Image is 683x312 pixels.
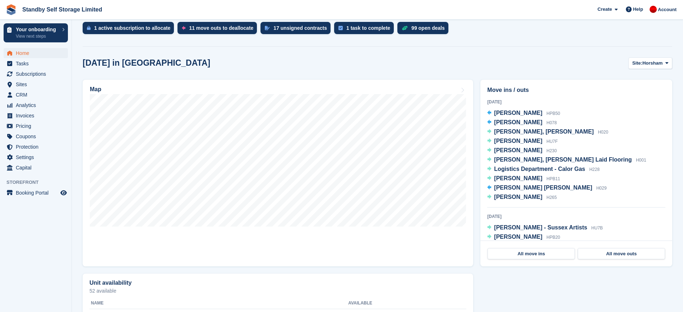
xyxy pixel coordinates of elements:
[83,80,473,266] a: Map
[494,157,632,163] span: [PERSON_NAME], [PERSON_NAME] Laid Flooring
[487,137,558,146] a: [PERSON_NAME] HU7F
[487,146,557,155] a: [PERSON_NAME] H230
[494,175,542,181] span: [PERSON_NAME]
[16,33,59,39] p: View next steps
[546,148,557,153] span: H230
[16,131,59,141] span: Coupons
[494,234,542,240] span: [PERSON_NAME]
[346,25,390,31] div: 1 task to complete
[59,188,68,197] a: Preview store
[494,110,542,116] span: [PERSON_NAME]
[487,127,608,137] a: [PERSON_NAME], [PERSON_NAME] H020
[4,152,68,162] a: menu
[597,6,612,13] span: Create
[4,111,68,121] a: menu
[89,280,131,286] h2: Unit availability
[89,288,466,293] p: 52 available
[16,188,59,198] span: Booking Portal
[598,130,608,135] span: H020
[591,225,603,230] span: HU7B
[6,179,71,186] span: Storefront
[487,233,560,242] a: [PERSON_NAME] HPB20
[189,25,253,31] div: 11 move outs to deallocate
[4,69,68,79] a: menu
[487,193,557,202] a: [PERSON_NAME] H265
[4,100,68,110] a: menu
[4,48,68,58] a: menu
[4,142,68,152] a: menu
[487,165,600,174] a: Logistics Department - Calor Gas H228
[494,185,592,191] span: [PERSON_NAME] [PERSON_NAME]
[177,22,260,38] a: 11 move outs to deallocate
[338,26,343,30] img: task-75834270c22a3079a89374b754ae025e5fb1db73e45f91037f5363f120a921f8.svg
[658,6,677,13] span: Account
[487,99,665,105] div: [DATE]
[16,79,59,89] span: Sites
[487,118,557,127] a: [PERSON_NAME] H078
[16,111,59,121] span: Invoices
[411,25,445,31] div: 99 open deals
[642,60,663,67] span: Horsham
[402,25,408,31] img: deal-1b604bf984904fb50ccaf53a9ad4b4a5d6e5aea283cecdc64d6e3604feb123c2.svg
[4,188,68,198] a: menu
[348,298,421,309] th: Available
[273,25,327,31] div: 17 unsigned contracts
[334,22,397,38] a: 1 task to complete
[83,22,177,38] a: 1 active subscription to allocate
[494,138,542,144] span: [PERSON_NAME]
[87,25,91,30] img: active_subscription_to_allocate_icon-d502201f5373d7db506a760aba3b589e785aa758c864c3986d89f69b8ff3...
[4,131,68,141] a: menu
[546,111,560,116] span: HPB50
[494,166,585,172] span: Logistics Department - Calor Gas
[578,248,665,260] a: All move outs
[16,69,59,79] span: Subscriptions
[16,48,59,58] span: Home
[494,129,594,135] span: [PERSON_NAME], [PERSON_NAME]
[596,186,607,191] span: H029
[650,6,657,13] img: Aaron Winter
[260,22,334,38] a: 17 unsigned contracts
[182,26,185,30] img: move_outs_to_deallocate_icon-f764333ba52eb49d3ac5e1228854f67142a1ed5810a6f6cc68b1a99e826820c5.svg
[90,86,101,93] h2: Map
[16,142,59,152] span: Protection
[546,176,560,181] span: HPB11
[487,183,606,193] a: [PERSON_NAME] [PERSON_NAME] H029
[4,163,68,173] a: menu
[89,298,348,309] th: Name
[16,59,59,69] span: Tasks
[487,155,646,165] a: [PERSON_NAME], [PERSON_NAME] Laid Flooring H001
[4,90,68,100] a: menu
[4,79,68,89] a: menu
[632,60,642,67] span: Site:
[4,59,68,69] a: menu
[494,224,587,230] span: [PERSON_NAME] - Sussex Artists
[16,163,59,173] span: Capital
[546,235,560,240] span: HPB20
[636,158,646,163] span: H001
[4,23,68,42] a: Your onboarding View next steps
[6,4,17,15] img: stora-icon-8386f47178a22dfd0bd8f6a31ec36ba5ce8667c1dd55bd0f319d3a0aa187defe.svg
[546,120,557,125] span: H078
[494,119,542,125] span: [PERSON_NAME]
[487,213,665,220] div: [DATE]
[16,152,59,162] span: Settings
[265,26,270,30] img: contract_signature_icon-13c848040528278c33f63329250d36e43548de30e8caae1d1a13099fd9432cc5.svg
[16,90,59,100] span: CRM
[494,194,542,200] span: [PERSON_NAME]
[16,100,59,110] span: Analytics
[83,58,210,68] h2: [DATE] in [GEOGRAPHIC_DATA]
[628,57,672,69] button: Site: Horsham
[633,6,643,13] span: Help
[546,139,558,144] span: HU7F
[16,121,59,131] span: Pricing
[589,167,600,172] span: H228
[487,109,560,118] a: [PERSON_NAME] HPB50
[546,195,557,200] span: H265
[487,86,665,94] h2: Move ins / outs
[487,174,560,183] a: [PERSON_NAME] HPB11
[16,27,59,32] p: Your onboarding
[19,4,105,15] a: Standby Self Storage Limited
[487,223,603,233] a: [PERSON_NAME] - Sussex Artists HU7B
[488,248,575,260] a: All move ins
[494,147,542,153] span: [PERSON_NAME]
